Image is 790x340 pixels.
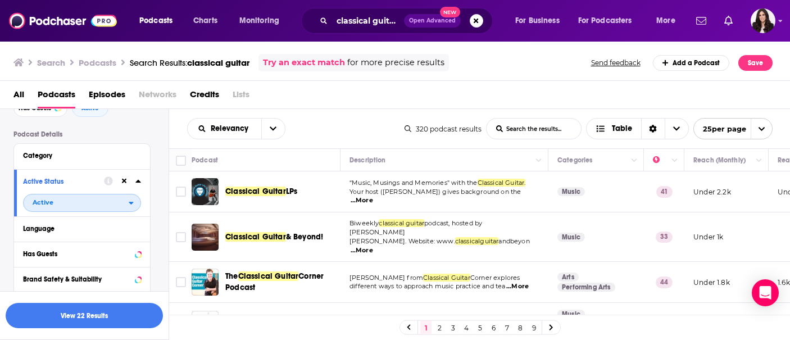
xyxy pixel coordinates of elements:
[693,153,746,167] div: Reach (Monthly)
[187,118,285,139] h2: Choose List sort
[192,224,219,251] a: Classical Guitar & Beyond!
[225,271,337,293] a: TheClassical GuitarCorner Podcast
[131,12,187,30] button: open menu
[192,153,218,167] div: Podcast
[139,13,172,29] span: Podcasts
[752,154,766,167] button: Column Actions
[211,125,252,133] span: Relevancy
[515,13,560,29] span: For Business
[23,178,97,185] div: Active Status
[349,282,505,290] span: different ways to approach music practice and tea
[23,148,141,162] button: Category
[263,56,345,69] a: Try an exact match
[89,85,125,108] a: Episodes
[349,219,482,236] span: podcast, hosted by [PERSON_NAME]
[692,11,711,30] a: Show notifications dropdown
[23,152,134,160] div: Category
[656,186,673,197] p: 41
[506,282,529,291] span: ...More
[231,12,294,30] button: open menu
[656,13,675,29] span: More
[404,14,461,28] button: Open AdvancedNew
[693,232,723,242] p: Under 1k
[507,12,574,30] button: open menu
[192,269,219,296] img: The Classical Guitar Corner Podcast
[312,8,503,34] div: Search podcasts, credits, & more...
[434,321,445,334] a: 2
[23,225,134,233] div: Language
[628,154,641,167] button: Column Actions
[13,85,24,108] a: All
[192,311,219,338] a: Classical Guitar Insider
[23,174,104,188] button: Active Status
[349,188,521,196] span: Your host ([PERSON_NAME]) gives background on the
[557,153,592,167] div: Categories
[423,274,470,282] span: Classical Guitar
[532,154,546,167] button: Column Actions
[130,57,249,68] a: Search Results:classical guitar
[38,85,75,108] a: Podcasts
[23,194,141,212] h2: filter dropdown
[349,237,455,245] span: [PERSON_NAME]. Website: www.
[653,153,669,167] div: Power Score
[557,273,579,282] a: Arts
[693,278,730,287] p: Under 1.8k
[612,125,632,133] span: Table
[225,232,323,243] a: Classical Guitar& Beyond!
[139,85,176,108] span: Networks
[188,125,261,133] button: open menu
[23,221,141,235] button: Language
[13,130,151,138] p: Podcast Details
[752,279,779,306] div: Open Intercom Messenger
[37,57,65,68] h3: Search
[571,12,648,30] button: open menu
[186,12,224,30] a: Charts
[130,57,249,68] div: Search Results:
[9,10,117,31] img: Podchaser - Follow, Share and Rate Podcasts
[233,85,249,108] span: Lists
[474,321,485,334] a: 5
[586,118,689,139] h2: Choose View
[23,250,131,258] div: Has Guests
[193,13,217,29] span: Charts
[190,85,219,108] span: Credits
[81,105,99,111] span: Active
[351,196,373,205] span: ...More
[286,232,324,242] span: & Beyond!
[588,58,644,67] button: Send feedback
[379,219,424,227] span: classical guitar
[192,178,219,205] img: Classical Guitar LPs
[286,187,298,196] span: LPs
[557,310,585,319] a: Music
[239,13,279,29] span: Monitoring
[528,321,539,334] a: 9
[501,321,512,334] a: 7
[488,321,499,334] a: 6
[225,232,286,242] span: Classical Guitar
[349,153,385,167] div: Description
[498,237,529,245] span: andbeyon
[23,247,141,261] button: Has Guests
[470,274,520,282] span: Corner explores
[515,321,526,334] a: 8
[578,13,632,29] span: For Podcasters
[641,119,665,139] div: Sort Direction
[238,271,299,281] span: Classical Guitar
[461,321,472,334] a: 4
[656,276,673,288] p: 44
[349,219,379,227] span: Biweekly
[557,283,615,292] a: Performing Arts
[176,277,186,287] span: Toggle select row
[176,232,186,242] span: Toggle select row
[751,8,775,33] img: User Profile
[693,118,773,139] button: open menu
[33,200,53,206] span: Active
[347,56,444,69] span: for more precise results
[455,237,499,245] span: classicalguitar
[187,57,249,68] span: classical guitar
[656,232,673,243] p: 33
[751,8,775,33] button: Show profile menu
